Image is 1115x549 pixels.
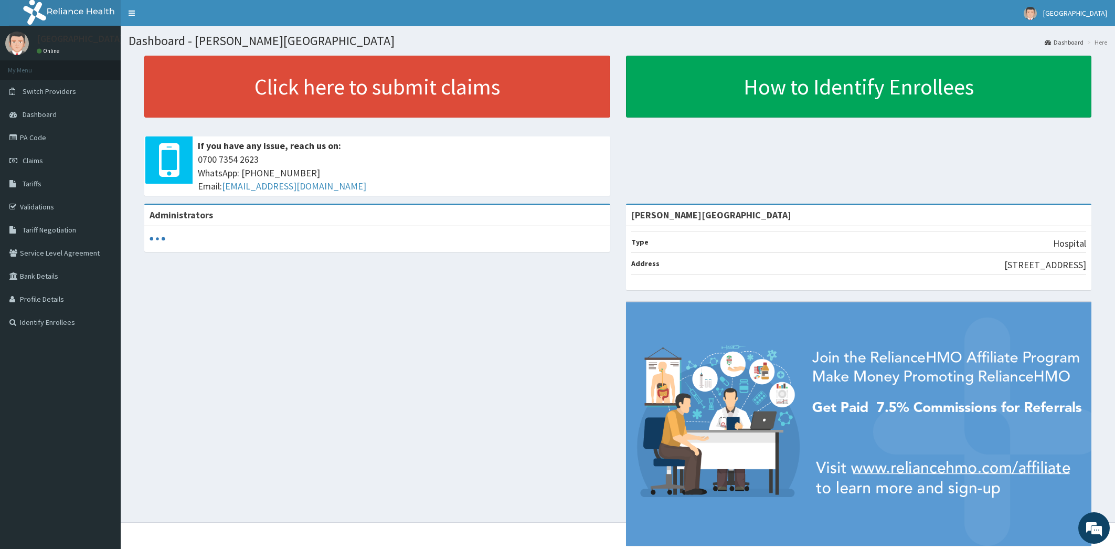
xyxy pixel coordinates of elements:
b: Administrators [150,209,213,221]
span: [GEOGRAPHIC_DATA] [1043,8,1107,18]
span: Switch Providers [23,87,76,96]
h1: Dashboard - [PERSON_NAME][GEOGRAPHIC_DATA] [129,34,1107,48]
p: [STREET_ADDRESS] [1004,258,1086,272]
span: Tariffs [23,179,41,188]
img: User Image [1024,7,1037,20]
a: Click here to submit claims [144,56,610,118]
span: Dashboard [23,110,57,119]
b: Type [631,237,649,247]
svg: audio-loading [150,231,165,247]
b: Address [631,259,660,268]
span: 0700 7354 2623 WhatsApp: [PHONE_NUMBER] Email: [198,153,605,193]
strong: [PERSON_NAME][GEOGRAPHIC_DATA] [631,209,791,221]
p: Hospital [1053,237,1086,250]
a: [EMAIL_ADDRESS][DOMAIN_NAME] [222,180,366,192]
a: Online [37,47,62,55]
img: provider-team-banner.png [626,302,1092,546]
img: User Image [5,31,29,55]
a: How to Identify Enrollees [626,56,1092,118]
p: [GEOGRAPHIC_DATA] [37,34,123,44]
a: Dashboard [1045,38,1084,47]
b: If you have any issue, reach us on: [198,140,341,152]
li: Here [1085,38,1107,47]
span: Claims [23,156,43,165]
span: Tariff Negotiation [23,225,76,235]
